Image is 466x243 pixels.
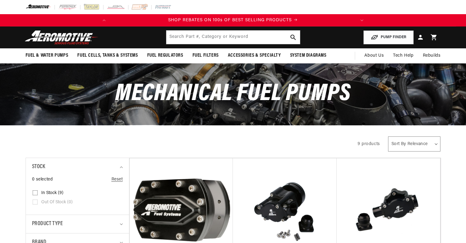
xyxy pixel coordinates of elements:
[110,17,356,24] div: 1 of 2
[115,82,351,106] span: Mechanical Fuel Pumps
[188,48,223,63] summary: Fuel Filters
[358,142,380,146] span: 9 products
[10,14,456,26] slideshow-component: Translation missing: en.sections.announcements.announcement_bar
[41,200,73,205] span: Out of stock (0)
[110,17,356,24] div: Announcement
[286,30,300,44] button: search button
[228,52,281,59] span: Accessories & Specialty
[110,17,356,24] a: SHOP REBATES ON 100s OF BEST SELLING PRODUCTS
[147,52,183,59] span: Fuel Regulators
[143,48,188,63] summary: Fuel Regulators
[32,220,63,229] span: Product type
[32,176,53,183] span: 0 selected
[363,30,414,44] button: PUMP FINDER
[168,18,292,22] span: SHOP REBATES ON 100s OF BEST SELLING PRODUCTS
[32,215,123,233] summary: Product type (0 selected)
[388,48,418,63] summary: Tech Help
[192,52,219,59] span: Fuel Filters
[393,52,413,59] span: Tech Help
[21,48,73,63] summary: Fuel & Water Pumps
[356,14,368,26] button: Translation missing: en.sections.announcements.next_announcement
[360,48,388,63] a: About Us
[166,30,300,44] input: Search by Part Number, Category or Keyword
[98,14,110,26] button: Translation missing: en.sections.announcements.previous_announcement
[32,163,45,172] span: Stock
[111,176,123,183] a: Reset
[32,158,123,176] summary: Stock (0 selected)
[290,52,326,59] span: System Diagrams
[77,52,138,59] span: Fuel Cells, Tanks & Systems
[418,48,445,63] summary: Rebuilds
[286,48,331,63] summary: System Diagrams
[23,30,100,45] img: Aeromotive
[223,48,286,63] summary: Accessories & Specialty
[41,190,63,196] span: In stock (9)
[423,52,441,59] span: Rebuilds
[26,52,68,59] span: Fuel & Water Pumps
[364,53,384,58] span: About Us
[73,48,142,63] summary: Fuel Cells, Tanks & Systems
